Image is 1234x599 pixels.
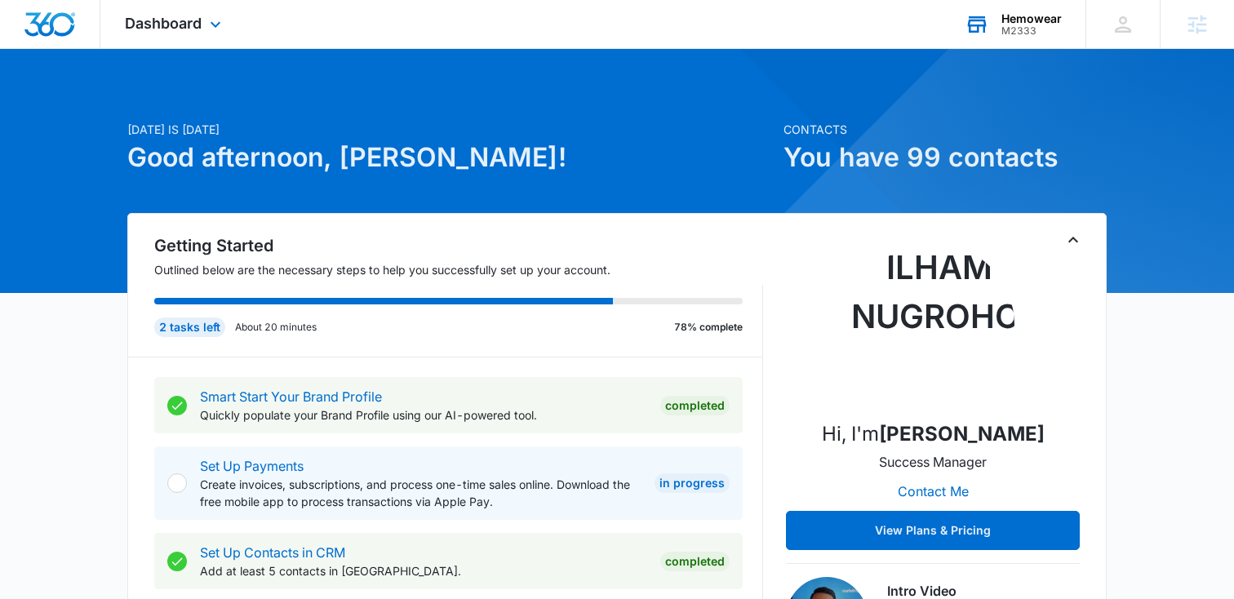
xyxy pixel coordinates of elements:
a: Set Up Payments [200,458,304,474]
div: Completed [660,552,730,571]
span: Dashboard [125,15,202,32]
div: Completed [660,396,730,415]
div: account name [1001,12,1062,25]
p: Add at least 5 contacts in [GEOGRAPHIC_DATA]. [200,562,647,579]
p: Outlined below are the necessary steps to help you successfully set up your account. [154,261,763,278]
p: About 20 minutes [235,320,317,335]
p: Create invoices, subscriptions, and process one-time sales online. Download the free mobile app t... [200,476,641,510]
p: Quickly populate your Brand Profile using our AI-powered tool. [200,406,647,424]
p: Contacts [783,121,1107,138]
h2: Getting Started [154,233,763,258]
p: [DATE] is [DATE] [127,121,774,138]
h1: You have 99 contacts [783,138,1107,177]
div: 2 tasks left [154,317,225,337]
p: Hi, I'm [822,419,1045,449]
img: Ilham Nugroho [851,243,1014,406]
p: Success Manager [879,452,987,472]
button: Toggle Collapse [1063,230,1083,250]
a: Set Up Contacts in CRM [200,544,345,561]
p: 78% complete [674,320,743,335]
div: account id [1001,25,1062,37]
strong: [PERSON_NAME] [879,422,1045,446]
div: In Progress [655,473,730,493]
a: Smart Start Your Brand Profile [200,388,382,405]
button: Contact Me [881,472,985,511]
h1: Good afternoon, [PERSON_NAME]! [127,138,774,177]
button: View Plans & Pricing [786,511,1080,550]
